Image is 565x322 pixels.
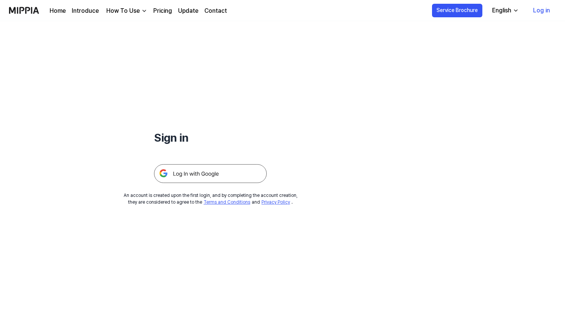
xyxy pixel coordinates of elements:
[486,3,523,18] button: English
[204,6,227,15] a: Contact
[432,4,482,17] button: Service Brochure
[491,6,513,15] div: English
[154,164,267,183] img: 구글 로그인 버튼
[50,6,66,15] a: Home
[261,200,290,205] a: Privacy Policy
[124,192,298,206] div: An account is created upon the first login, and by completing the account creation, they are cons...
[72,6,99,15] a: Introduce
[178,6,198,15] a: Update
[105,6,141,15] div: How To Use
[154,129,267,146] h1: Sign in
[141,8,147,14] img: down
[204,200,250,205] a: Terms and Conditions
[153,6,172,15] a: Pricing
[105,6,147,15] button: How To Use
